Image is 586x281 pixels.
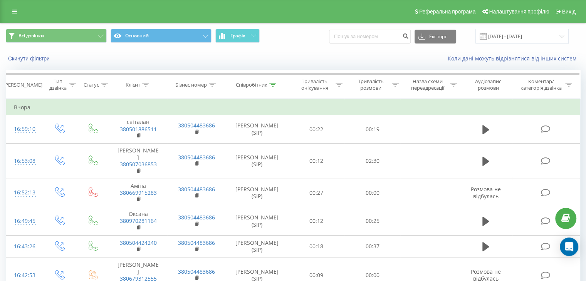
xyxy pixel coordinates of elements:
[6,55,54,62] button: Скинути фільтри
[289,115,344,144] td: 00:22
[178,239,215,246] a: 380504483686
[289,235,344,258] td: 00:18
[471,186,501,200] span: Розмова не відбулась
[120,239,157,246] a: 380504424240
[178,154,215,161] a: 380504483686
[14,214,34,229] div: 16:49:45
[560,238,578,256] div: Open Intercom Messenger
[448,55,580,62] a: Коли дані можуть відрізнятися вiд інших систем
[6,100,580,115] td: Вчора
[14,185,34,200] div: 16:52:13
[109,207,167,236] td: Оксана
[466,78,511,91] div: Аудіозапис розмови
[49,78,67,91] div: Тип дзвінка
[126,82,140,88] div: Клієнт
[344,235,400,258] td: 00:37
[518,78,563,91] div: Коментар/категорія дзвінка
[344,207,400,236] td: 00:25
[178,214,215,221] a: 380504483686
[226,179,289,207] td: [PERSON_NAME] (SIP)
[120,189,157,196] a: 380669915283
[14,154,34,169] div: 16:53:08
[289,143,344,179] td: 00:12
[415,30,456,43] button: Експорт
[111,29,212,43] button: Основний
[236,82,267,88] div: Співробітник
[120,161,157,168] a: 380507036853
[226,207,289,236] td: [PERSON_NAME] (SIP)
[289,179,344,207] td: 00:27
[296,78,334,91] div: Тривалість очікування
[408,78,448,91] div: Назва схеми переадресації
[344,115,400,144] td: 00:19
[109,143,167,179] td: [PERSON_NAME]
[226,235,289,258] td: [PERSON_NAME] (SIP)
[109,115,167,144] td: світалан
[351,78,390,91] div: Тривалість розмови
[344,179,400,207] td: 00:00
[230,33,245,38] span: Графік
[562,8,576,15] span: Вихід
[109,179,167,207] td: Аміна
[329,30,411,43] input: Пошук за номером
[120,125,157,133] a: 380501886511
[419,8,476,15] span: Реферальна програма
[178,186,215,193] a: 380504483686
[344,143,400,179] td: 02:30
[6,29,107,43] button: Всі дзвінки
[175,82,207,88] div: Бізнес номер
[289,207,344,236] td: 00:12
[178,268,215,275] a: 380504483686
[84,82,99,88] div: Статус
[3,82,42,88] div: [PERSON_NAME]
[226,115,289,144] td: [PERSON_NAME] (SIP)
[215,29,260,43] button: Графік
[14,239,34,254] div: 16:43:26
[14,122,34,137] div: 16:59:10
[226,143,289,179] td: [PERSON_NAME] (SIP)
[18,33,44,39] span: Всі дзвінки
[489,8,549,15] span: Налаштування профілю
[120,217,157,224] a: 380970281164
[178,122,215,129] a: 380504483686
